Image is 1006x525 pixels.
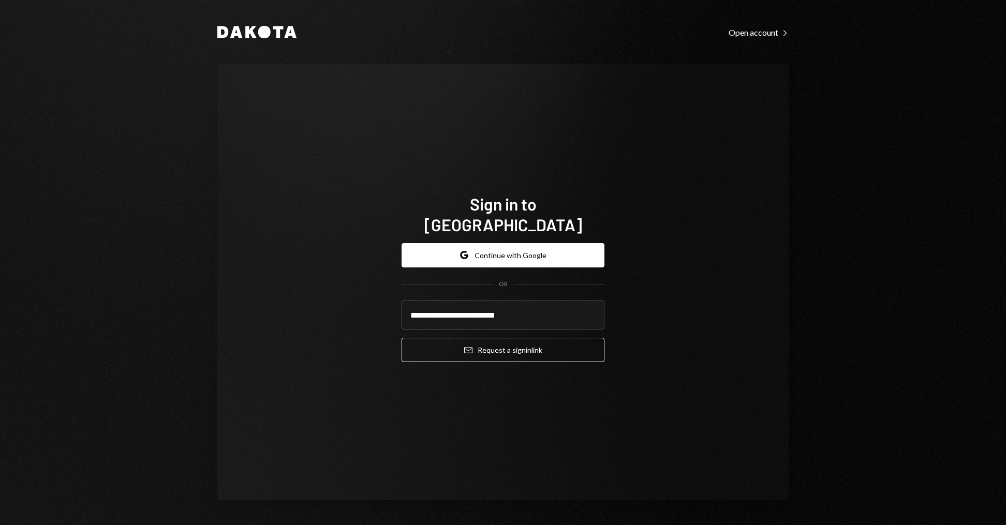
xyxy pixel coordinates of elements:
button: Continue with Google [402,243,604,267]
div: OR [499,280,508,289]
h1: Sign in to [GEOGRAPHIC_DATA] [402,193,604,235]
div: Open account [729,27,789,38]
button: Request a signinlink [402,338,604,362]
a: Open account [729,26,789,38]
